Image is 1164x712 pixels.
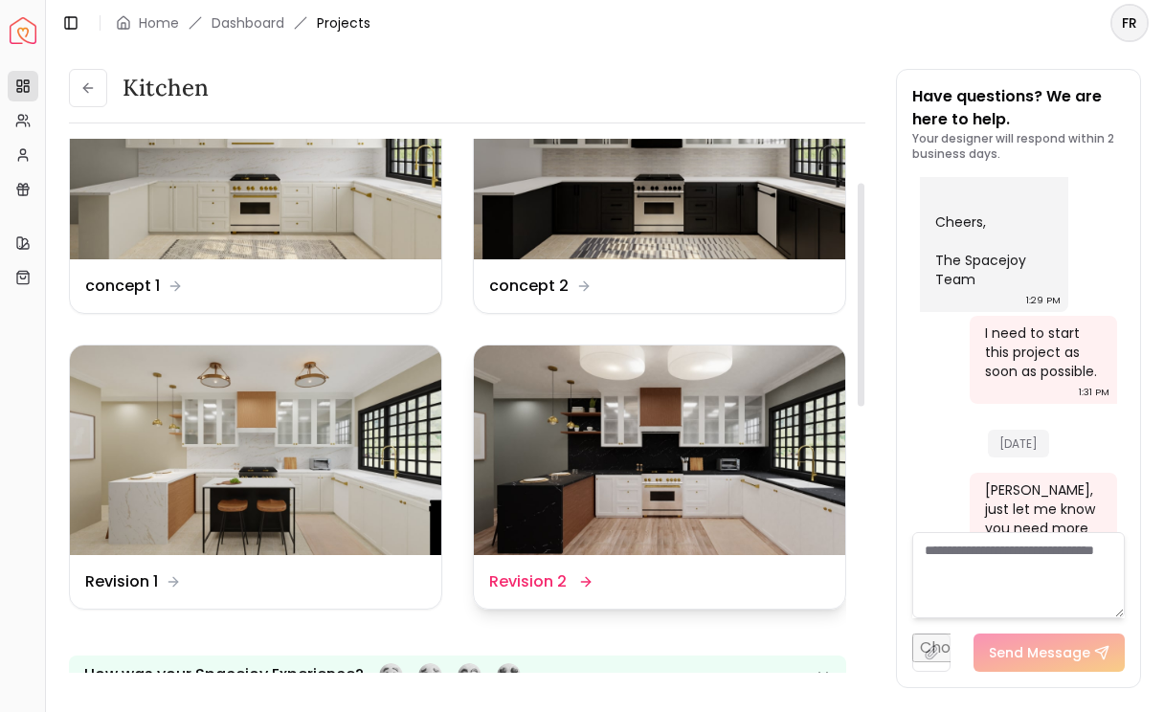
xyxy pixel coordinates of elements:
p: Have questions? We are here to help. [912,85,1125,131]
button: FR [1110,4,1149,42]
img: Spacejoy Logo [10,17,36,44]
dd: Revision 2 [489,570,567,593]
div: [PERSON_NAME], just let me know you need more input from my side . [985,480,1099,576]
a: Home [139,13,179,33]
p: How was your Spacejoy Experience? [84,663,364,686]
a: concept 2concept 2 [473,50,846,314]
nav: breadcrumb [116,13,370,33]
span: [DATE] [988,430,1049,457]
h3: Kitchen [123,73,209,103]
dd: concept 1 [85,275,160,298]
img: Revision 1 [70,345,441,554]
a: Revision 2Revision 2 [473,345,846,609]
a: Spacejoy [10,17,36,44]
div: I need to start this project as soon as possible. [985,323,1099,381]
p: Your designer will respond within 2 business days. [912,131,1125,162]
a: Dashboard [212,13,284,33]
div: 1:29 PM [1026,291,1061,310]
a: Revision 1Revision 1 [69,345,442,609]
dd: concept 2 [489,275,569,298]
img: concept 1 [70,51,441,259]
dd: Revision 1 [85,570,158,593]
button: How was your Spacejoy Experience?Feeling terribleFeeling badFeeling goodFeeling awesome [69,656,846,695]
span: Projects [317,13,370,33]
img: concept 2 [474,51,845,259]
span: FR [1112,6,1147,40]
div: 1:31 PM [1079,383,1109,402]
a: concept 1concept 1 [69,50,442,314]
img: Revision 2 [474,345,845,554]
